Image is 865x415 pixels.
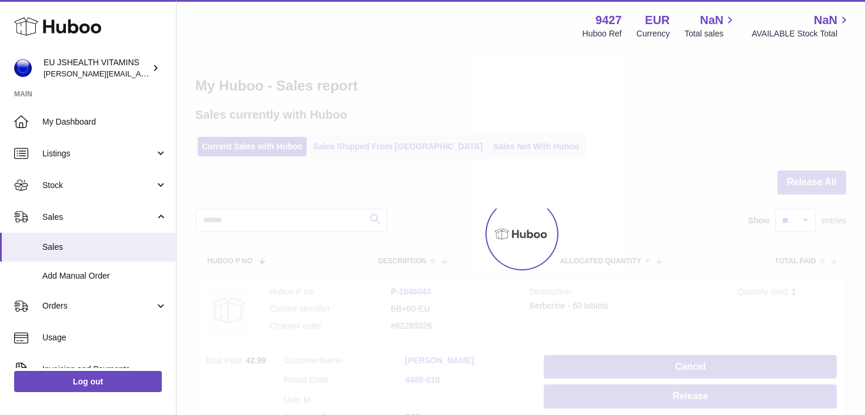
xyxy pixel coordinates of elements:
span: Usage [42,332,167,343]
span: [PERSON_NAME][EMAIL_ADDRESS][DOMAIN_NAME] [44,69,236,78]
div: EU JSHEALTH VITAMINS [44,57,149,79]
span: Sales [42,242,167,253]
span: AVAILABLE Stock Total [751,28,851,39]
span: Orders [42,300,155,312]
span: Total sales [684,28,737,39]
div: Huboo Ref [583,28,622,39]
strong: EUR [645,12,670,28]
div: Currency [637,28,670,39]
span: Add Manual Order [42,270,167,282]
strong: 9427 [595,12,622,28]
a: NaN AVAILABLE Stock Total [751,12,851,39]
span: Listings [42,148,155,159]
span: Sales [42,212,155,223]
img: laura@jessicasepel.com [14,59,32,77]
span: NaN [700,12,723,28]
span: Invoicing and Payments [42,364,155,375]
span: My Dashboard [42,116,167,128]
span: NaN [814,12,837,28]
span: Stock [42,180,155,191]
a: NaN Total sales [684,12,737,39]
a: Log out [14,371,162,392]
